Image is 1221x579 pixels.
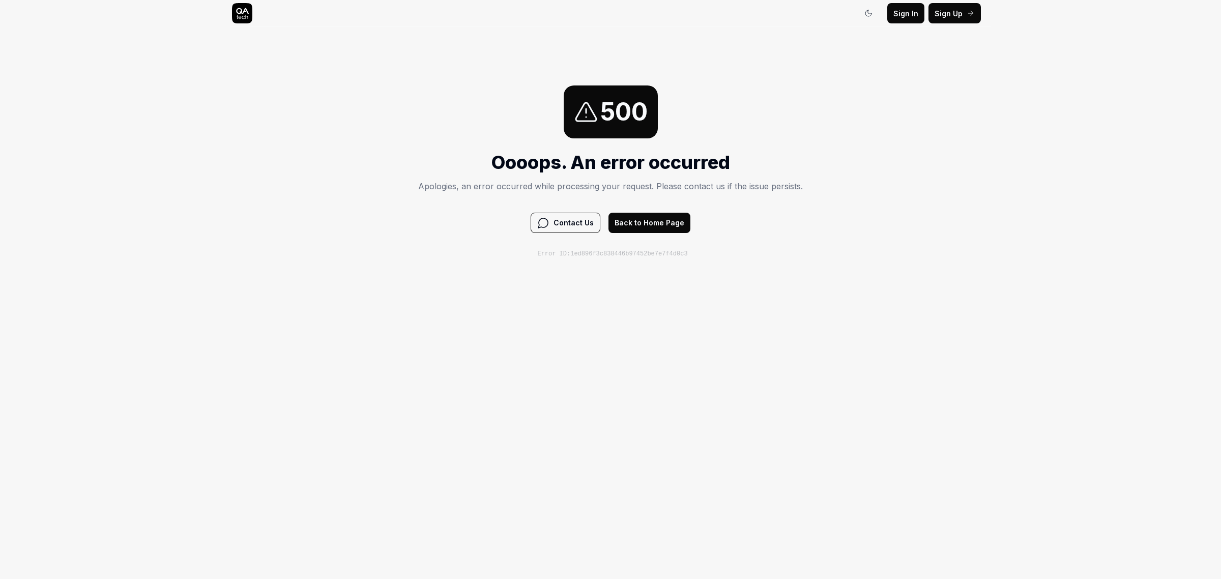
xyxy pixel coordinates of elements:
[887,3,924,23] button: Sign In
[935,8,963,19] span: Sign Up
[608,213,690,233] button: Back to Home Page
[418,180,803,192] p: Apologies, an error occurred while processing your request. Please contact us if the issue persists.
[418,149,803,176] h1: Oooops. An error occurred
[600,94,648,130] span: 500
[531,213,600,233] button: Contact Us
[893,8,918,19] span: Sign In
[928,3,981,23] button: Sign Up
[414,233,799,258] div: Click to Copy
[537,249,687,258] div: Error ID: 1ed896f3c838446b97452be7e7f4d0c3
